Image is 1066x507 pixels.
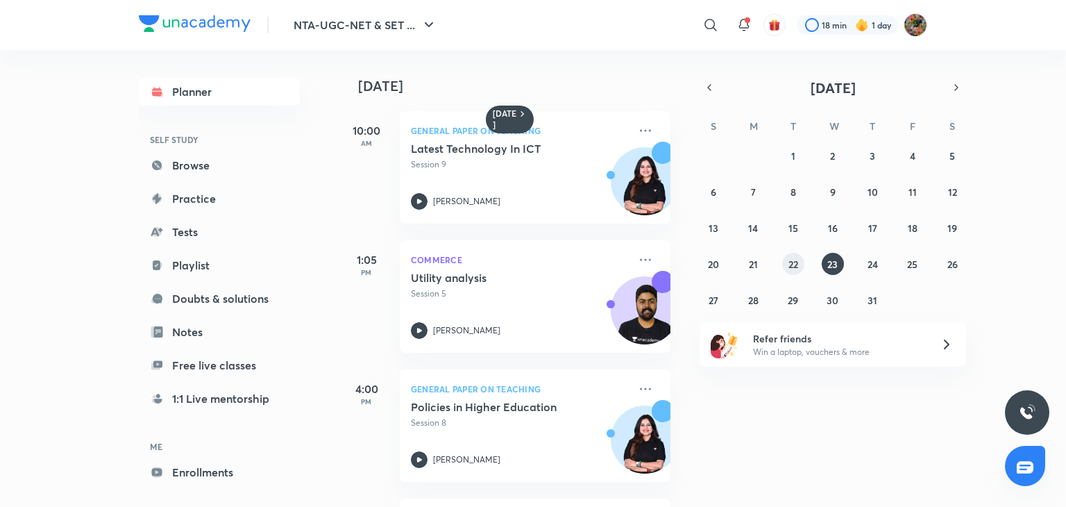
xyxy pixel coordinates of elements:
[861,253,883,275] button: July 24, 2025
[941,144,963,167] button: July 5, 2025
[411,417,629,429] p: Session 8
[709,222,718,235] abbr: July 13, 2025
[868,222,877,235] abbr: July 17, 2025
[139,218,300,246] a: Tests
[139,128,300,151] h6: SELF STUDY
[742,181,764,203] button: July 7, 2025
[827,294,838,307] abbr: July 30, 2025
[822,181,844,203] button: July 9, 2025
[411,400,584,414] h5: Policies in Higher Education
[411,271,584,285] h5: Utility analysis
[782,289,804,311] button: July 29, 2025
[411,142,584,156] h5: Latest Technology In ICT
[339,381,394,397] h5: 4:00
[139,15,251,35] a: Company Logo
[748,294,759,307] abbr: July 28, 2025
[910,119,915,133] abbr: Friday
[751,185,756,199] abbr: July 7, 2025
[908,222,917,235] abbr: July 18, 2025
[788,258,798,271] abbr: July 22, 2025
[748,222,758,235] abbr: July 14, 2025
[822,253,844,275] button: July 23, 2025
[861,217,883,239] button: July 17, 2025
[861,144,883,167] button: July 3, 2025
[827,258,838,271] abbr: July 23, 2025
[949,119,955,133] abbr: Saturday
[702,217,725,239] button: July 13, 2025
[493,108,517,131] h6: [DATE]
[791,149,795,163] abbr: July 1, 2025
[702,253,725,275] button: July 20, 2025
[433,195,500,208] p: [PERSON_NAME]
[822,217,844,239] button: July 16, 2025
[139,435,300,458] h6: ME
[811,78,856,97] span: [DATE]
[358,78,684,94] h4: [DATE]
[822,289,844,311] button: July 30, 2025
[742,253,764,275] button: July 21, 2025
[433,454,500,466] p: [PERSON_NAME]
[411,158,629,171] p: Session 9
[139,151,300,179] a: Browse
[411,381,629,397] p: General Paper on Teaching
[711,119,716,133] abbr: Sunday
[782,181,804,203] button: July 8, 2025
[339,139,394,147] p: AM
[902,144,924,167] button: July 4, 2025
[339,251,394,268] h5: 1:05
[828,222,838,235] abbr: July 16, 2025
[285,11,446,39] button: NTA-UGC-NET & SET ...
[753,331,924,346] h6: Refer friends
[861,289,883,311] button: July 31, 2025
[947,258,958,271] abbr: July 26, 2025
[709,294,718,307] abbr: July 27, 2025
[830,185,836,199] abbr: July 9, 2025
[868,185,878,199] abbr: July 10, 2025
[763,14,786,36] button: avatar
[139,78,300,106] a: Planner
[904,13,927,37] img: Kumkum Bhamra
[139,458,300,486] a: Enrollments
[139,385,300,413] a: 1:1 Live mentorship
[788,222,798,235] abbr: July 15, 2025
[855,18,869,32] img: streak
[411,288,629,300] p: Session 5
[829,119,839,133] abbr: Wednesday
[433,324,500,337] p: [PERSON_NAME]
[941,253,963,275] button: July 26, 2025
[868,258,878,271] abbr: July 24, 2025
[782,253,804,275] button: July 22, 2025
[941,181,963,203] button: July 12, 2025
[902,217,924,239] button: July 18, 2025
[941,217,963,239] button: July 19, 2025
[611,155,678,222] img: Avatar
[139,15,251,32] img: Company Logo
[948,185,957,199] abbr: July 12, 2025
[861,181,883,203] button: July 10, 2025
[411,251,629,268] p: Commerce
[611,413,678,480] img: Avatar
[139,318,300,346] a: Notes
[1019,404,1035,421] img: ttu
[711,185,716,199] abbr: July 6, 2025
[790,119,796,133] abbr: Tuesday
[339,268,394,276] p: PM
[139,285,300,313] a: Doubts & solutions
[753,346,924,358] p: Win a laptop, vouchers & more
[411,122,629,139] p: General Paper on Teaching
[708,258,719,271] abbr: July 20, 2025
[711,331,738,358] img: referral
[902,181,924,203] button: July 11, 2025
[742,289,764,311] button: July 28, 2025
[910,149,915,163] abbr: July 4, 2025
[830,149,835,163] abbr: July 2, 2025
[902,253,924,275] button: July 25, 2025
[822,144,844,167] button: July 2, 2025
[139,185,300,213] a: Practice
[870,149,875,163] abbr: July 3, 2025
[907,258,917,271] abbr: July 25, 2025
[868,294,877,307] abbr: July 31, 2025
[749,258,758,271] abbr: July 21, 2025
[611,284,678,351] img: Avatar
[719,78,947,97] button: [DATE]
